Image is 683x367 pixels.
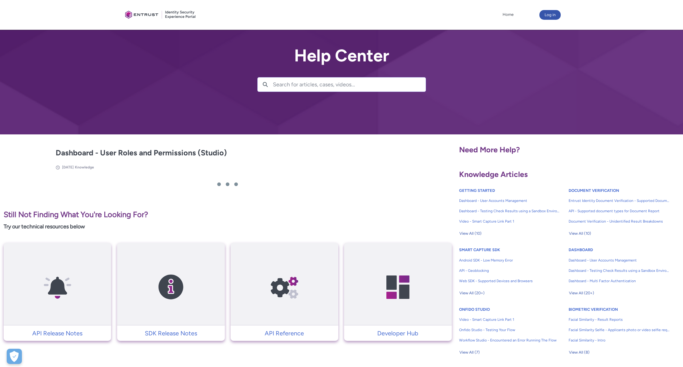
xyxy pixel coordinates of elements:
[7,329,108,338] p: API Release Notes
[273,78,426,92] input: Search for articles, cases, videos...
[347,329,448,338] p: Developer Hub
[459,317,560,322] span: Video - Smart Capture Link Part 1
[459,327,560,333] span: Onfido Studio - Testing Your Flow
[257,46,426,65] h2: Help Center
[459,170,528,179] span: Knowledge Articles
[569,289,594,298] span: View All (20+)
[344,329,451,338] a: Developer Hub
[569,208,670,214] span: API - Supported document types for Document Report
[569,338,670,343] span: Facial Similarity - Intro
[459,258,560,263] span: Android SDK - Low Memory Error
[459,145,520,154] span: Need More Help?
[569,188,619,193] a: DOCUMENT VERIFICATION
[231,329,338,338] a: API Reference
[569,348,590,357] button: View All (8)
[459,314,560,325] a: Video - Smart Capture Link Part 1
[29,254,86,320] img: API Release Notes
[234,329,335,338] p: API Reference
[459,216,560,227] a: Video - Smart Capture Link Part 1
[459,348,480,357] button: View All (7)
[569,255,670,265] a: Dashboard - User Accounts Management
[459,325,560,335] a: Onfido Studio - Testing Your Flow
[569,325,670,335] a: Facial Similarity Selfie - Applicants photo or video selfie requirements
[459,196,560,206] a: Dashboard - User Accounts Management
[459,255,560,265] a: Android SDK - Low Memory Error
[7,349,22,364] div: Cookie Preferences
[569,307,618,312] a: BIOMETRIC VERIFICATION
[459,307,490,312] a: ONFIDO STUDIO
[501,10,515,19] a: Home
[459,338,560,343] span: Workflow Studio - Encountered an Error Running The Flow
[120,329,221,338] p: SDK Release Notes
[459,268,560,273] span: API - Geoblocking
[4,329,111,338] a: API Release Notes
[142,254,200,320] img: SDK Release Notes
[569,196,670,206] a: Entrust Identity Document Verification - Supported Document type and size
[459,348,480,357] span: View All (7)
[459,208,560,214] span: Dashboard - Testing Check Results using a Sandbox Environment
[539,10,561,20] button: Log in
[569,314,670,325] a: Facial Similarity - Result Reports
[459,335,560,345] a: Workflow Studio - Encountered an Error Running The Flow
[569,288,594,298] button: View All (20+)
[459,229,482,238] button: View All (10)
[569,198,670,203] span: Entrust Identity Document Verification - Supported Document type and size
[569,317,670,322] span: Facial Similarity - Result Reports
[56,147,399,159] h2: Dashboard - User Roles and Permissions (Studio)
[62,165,74,169] span: [DATE]
[459,265,560,276] a: API - Geoblocking
[75,164,94,170] li: Knowledge
[569,276,670,286] a: Dashboard - Multi Factor Authentication
[459,206,560,216] a: Dashboard - Testing Check Results using a Sandbox Environment
[569,229,591,238] button: View All (10)
[459,288,485,298] button: View All (20+)
[569,219,670,224] span: Document Verification - Unidentified Result Breakdowns
[459,219,560,224] span: Video - Smart Capture Link Part 1
[569,248,593,252] a: DASHBOARD
[4,223,452,231] p: Try our technical resources below
[258,78,273,92] button: Search
[569,327,670,333] span: Facial Similarity Selfie - Applicants photo or video selfie requirements
[256,254,313,320] img: API Reference
[117,329,225,338] a: SDK Release Notes
[459,278,560,284] span: Web SDK - Supported Devices and Browsers
[459,188,495,193] a: GETTING STARTED
[569,268,670,273] span: Dashboard - Testing Check Results using a Sandbox Environment
[569,206,670,216] a: API - Supported document types for Document Report
[569,278,670,284] span: Dashboard - Multi Factor Authentication
[459,229,482,238] span: View All (10)
[569,335,670,345] a: Facial Similarity - Intro
[569,265,670,276] a: Dashboard - Testing Check Results using a Sandbox Environment
[459,198,560,203] span: Dashboard - User Accounts Management
[569,229,591,238] span: View All (10)
[369,254,427,320] img: Developer Hub
[459,289,485,298] span: View All (20+)
[569,348,590,357] span: View All (8)
[569,258,670,263] span: Dashboard - User Accounts Management
[7,349,22,364] button: Open Preferences
[4,209,452,220] p: Still Not Finding What You're Looking For?
[459,248,500,252] a: SMART CAPTURE SDK
[459,276,560,286] a: Web SDK - Supported Devices and Browsers
[569,216,670,227] a: Document Verification - Unidentified Result Breakdowns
